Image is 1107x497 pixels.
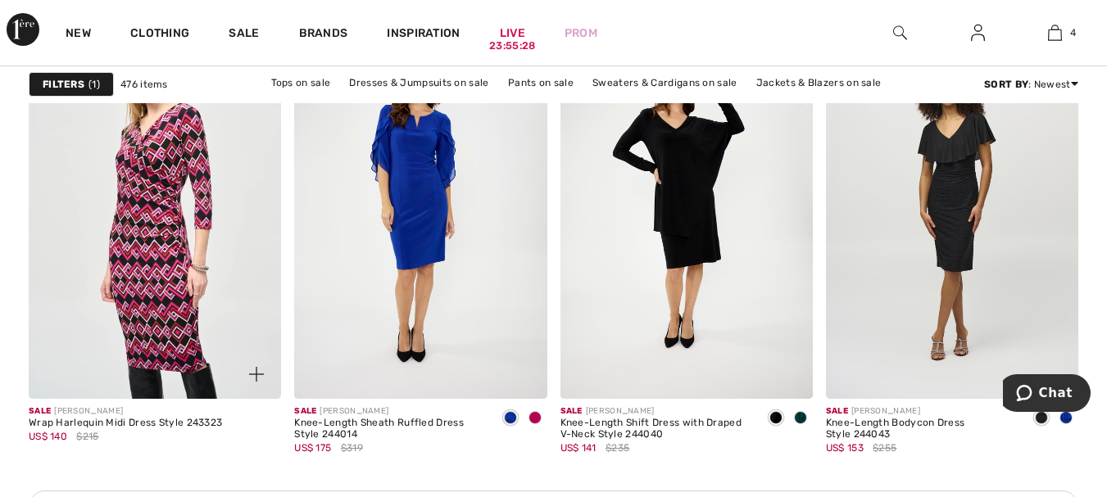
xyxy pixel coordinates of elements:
[76,429,98,444] span: $215
[984,77,1078,92] div: : Newest
[489,38,535,54] div: 23:55:28
[500,72,582,93] a: Pants on sale
[120,77,168,92] span: 476 items
[7,13,39,46] img: 1ère Avenue
[29,405,222,418] div: [PERSON_NAME]
[294,405,484,418] div: [PERSON_NAME]
[560,442,597,454] span: US$ 141
[1054,405,1078,432] div: Royal Sapphire 163
[584,72,745,93] a: Sweaters & Cardigans on sale
[43,77,84,92] strong: Filters
[560,406,583,416] span: Sale
[606,441,629,455] span: $235
[387,26,460,43] span: Inspiration
[826,20,1078,399] img: Knee-Length Bodycon Dress Style 244043. Black
[1029,405,1054,432] div: Black
[560,20,813,399] img: Knee-Length Shift Dress with Draped V-Neck Style 244040. Black
[826,406,848,416] span: Sale
[826,418,1016,441] div: Knee-Length Bodycon Dress Style 244043
[984,79,1028,90] strong: Sort By
[294,20,547,399] img: Knee-Length Sheath Ruffled Dress Style 244014. Royal Sapphire 163
[1003,374,1091,415] iframe: Opens a widget where you can chat to one of our agents
[1017,23,1093,43] a: 4
[29,20,281,399] a: Wrap Harlequin Midi Dress Style 243323. Black/Multi
[826,405,1016,418] div: [PERSON_NAME]
[893,23,907,43] img: search the website
[341,72,497,93] a: Dresses & Jumpsuits on sale
[498,405,523,432] div: Royal Sapphire 163
[29,431,67,442] span: US$ 140
[500,25,525,42] a: Live23:55:28
[1048,23,1062,43] img: My Bag
[748,72,890,93] a: Jackets & Blazers on sale
[130,26,189,43] a: Clothing
[294,442,331,454] span: US$ 175
[29,406,51,416] span: Sale
[341,441,363,455] span: $319
[958,23,998,43] a: Sign In
[560,418,751,441] div: Knee-Length Shift Dress with Draped V-Neck Style 244040
[565,93,671,115] a: Outerwear on sale
[764,405,788,432] div: Black
[299,26,348,43] a: Brands
[971,23,985,43] img: My Info
[29,418,222,429] div: Wrap Harlequin Midi Dress Style 243323
[873,441,896,455] span: $255
[66,26,91,43] a: New
[565,25,597,42] a: Prom
[523,405,547,432] div: Rich berry
[88,77,100,92] span: 1
[229,26,259,43] a: Sale
[481,93,562,115] a: Skirts on sale
[560,405,751,418] div: [PERSON_NAME]
[249,367,264,382] img: plus_v2.svg
[294,406,316,416] span: Sale
[1070,25,1076,40] span: 4
[826,442,864,454] span: US$ 153
[263,72,339,93] a: Tops on sale
[294,418,484,441] div: Knee-Length Sheath Ruffled Dress Style 244014
[788,405,813,432] div: Absolute green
